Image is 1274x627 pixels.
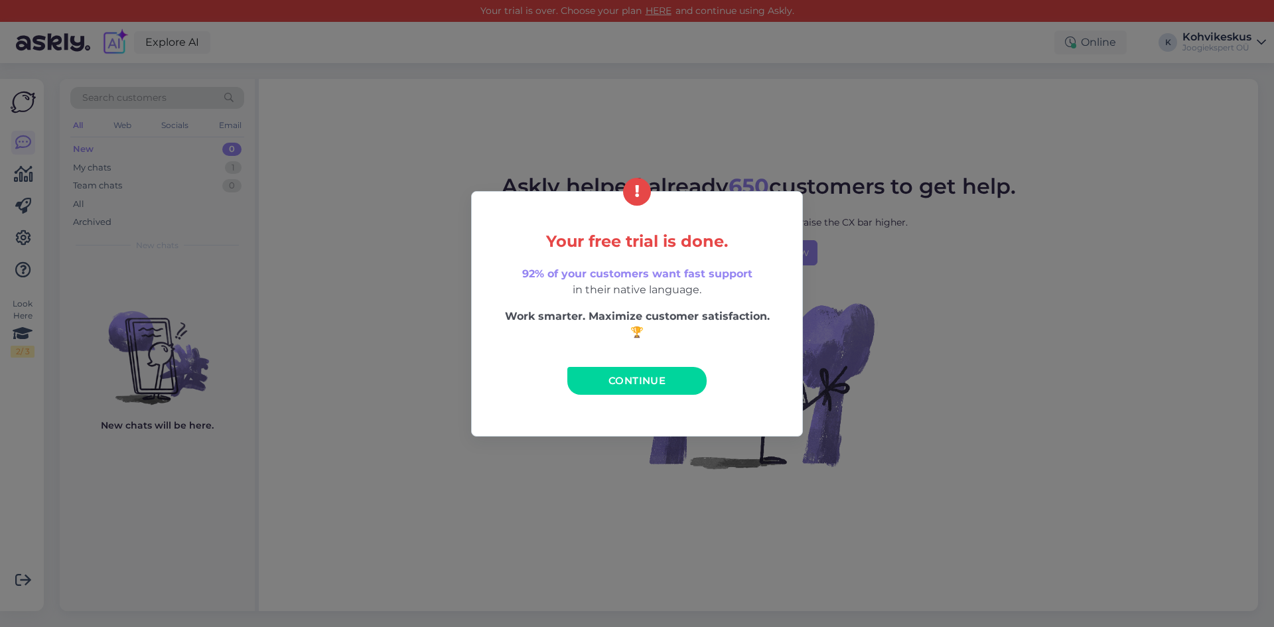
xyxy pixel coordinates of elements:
p: Work smarter. Maximize customer satisfaction. 🏆 [500,309,774,340]
p: in their native language. [500,266,774,298]
a: Continue [567,367,707,395]
span: Continue [608,374,666,387]
span: 92% of your customers want fast support [522,267,752,280]
h5: Your free trial is done. [500,233,774,250]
